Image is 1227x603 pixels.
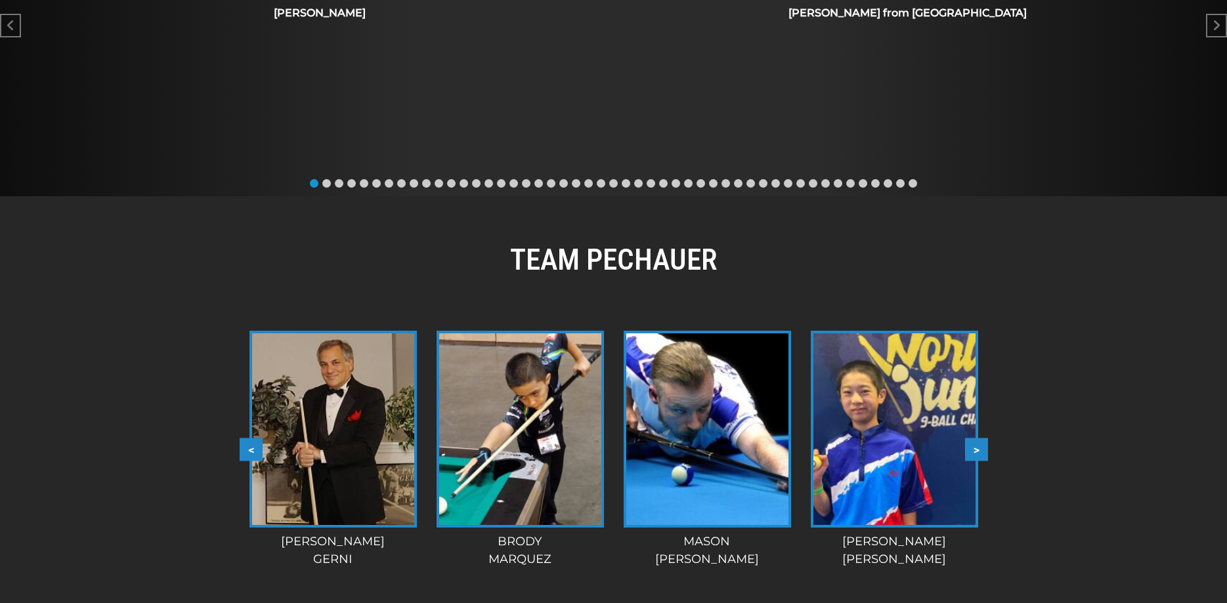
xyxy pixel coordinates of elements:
img: mason-koch-e1609250757373-225x320.jpg [626,333,788,525]
div: [PERSON_NAME] Gerni [244,533,421,568]
div: Brody Marquez [431,533,608,568]
button: > [965,438,988,461]
a: Mason[PERSON_NAME] [618,331,795,568]
img: Brody-2-225x320.jpg [439,333,601,525]
div: Carousel Navigation [240,438,988,461]
div: Mason [PERSON_NAME] [618,533,795,568]
a: BrodyMarquez [431,331,608,568]
button: < [240,438,263,461]
img: Kyle2-scaled-e1635363129572-225x320.jpg [813,333,975,525]
h2: TEAM PECHAUER [240,242,988,278]
h4: [PERSON_NAME] [33,5,607,21]
a: [PERSON_NAME]Gerni [244,331,421,568]
div: [PERSON_NAME] [PERSON_NAME] [806,533,982,568]
img: paul-gerni-225x281.jpg [251,333,414,525]
h4: [PERSON_NAME] from [GEOGRAPHIC_DATA] [621,5,1194,21]
a: [PERSON_NAME][PERSON_NAME] [806,331,982,568]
